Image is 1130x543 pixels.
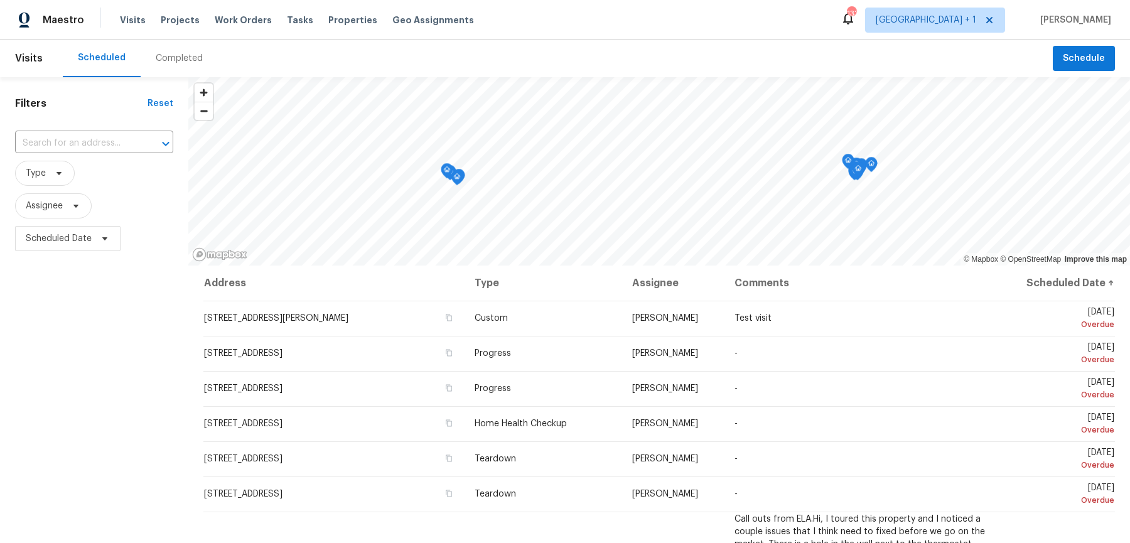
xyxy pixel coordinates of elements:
[204,454,282,463] span: [STREET_ADDRESS]
[724,266,998,301] th: Comments
[148,97,173,110] div: Reset
[1008,389,1114,401] div: Overdue
[215,14,272,26] span: Work Orders
[161,14,200,26] span: Projects
[1008,424,1114,436] div: Overdue
[15,97,148,110] h1: Filters
[15,45,43,72] span: Visits
[475,490,516,498] span: Teardown
[156,52,203,65] div: Completed
[849,163,862,183] div: Map marker
[1008,494,1114,507] div: Overdue
[1053,46,1115,72] button: Schedule
[1063,51,1105,67] span: Schedule
[1008,413,1114,436] span: [DATE]
[203,266,465,301] th: Address
[734,454,738,463] span: -
[204,419,282,428] span: [STREET_ADDRESS]
[1008,459,1114,471] div: Overdue
[734,314,772,323] span: Test visit
[865,157,878,176] div: Map marker
[632,454,698,463] span: [PERSON_NAME]
[188,77,1130,266] canvas: Map
[998,266,1115,301] th: Scheduled Date ↑
[876,14,976,26] span: [GEOGRAPHIC_DATA] + 1
[451,170,463,190] div: Map marker
[453,169,465,188] div: Map marker
[622,266,724,301] th: Assignee
[632,349,698,358] span: [PERSON_NAME]
[1008,483,1114,507] span: [DATE]
[1035,14,1111,26] span: [PERSON_NAME]
[1008,308,1114,331] span: [DATE]
[15,134,138,153] input: Search for an address...
[204,490,282,498] span: [STREET_ADDRESS]
[204,349,282,358] span: [STREET_ADDRESS]
[443,382,455,394] button: Copy Address
[78,51,126,64] div: Scheduled
[632,490,698,498] span: [PERSON_NAME]
[734,384,738,393] span: -
[1000,255,1061,264] a: OpenStreetMap
[195,102,213,120] button: Zoom out
[26,232,92,245] span: Scheduled Date
[849,161,861,181] div: Map marker
[328,14,377,26] span: Properties
[465,266,623,301] th: Type
[849,164,862,184] div: Map marker
[26,200,63,212] span: Assignee
[443,312,455,323] button: Copy Address
[43,14,84,26] span: Maestro
[734,490,738,498] span: -
[443,417,455,429] button: Copy Address
[734,349,738,358] span: -
[1008,353,1114,366] div: Overdue
[632,419,698,428] span: [PERSON_NAME]
[1008,378,1114,401] span: [DATE]
[475,419,567,428] span: Home Health Checkup
[475,314,508,323] span: Custom
[392,14,474,26] span: Geo Assignments
[157,135,175,153] button: Open
[443,488,455,499] button: Copy Address
[852,162,864,181] div: Map marker
[441,163,453,183] div: Map marker
[443,347,455,358] button: Copy Address
[632,384,698,393] span: [PERSON_NAME]
[475,349,511,358] span: Progress
[204,314,348,323] span: [STREET_ADDRESS][PERSON_NAME]
[443,453,455,464] button: Copy Address
[120,14,146,26] span: Visits
[734,419,738,428] span: -
[964,255,998,264] a: Mapbox
[1008,318,1114,331] div: Overdue
[842,154,854,173] div: Map marker
[192,247,247,262] a: Mapbox homepage
[195,83,213,102] button: Zoom in
[847,8,856,20] div: 133
[204,384,282,393] span: [STREET_ADDRESS]
[475,384,511,393] span: Progress
[1008,448,1114,471] span: [DATE]
[26,167,46,180] span: Type
[475,454,516,463] span: Teardown
[1008,343,1114,366] span: [DATE]
[848,162,861,181] div: Map marker
[287,16,313,24] span: Tasks
[850,158,863,177] div: Map marker
[632,314,698,323] span: [PERSON_NAME]
[1065,255,1127,264] a: Improve this map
